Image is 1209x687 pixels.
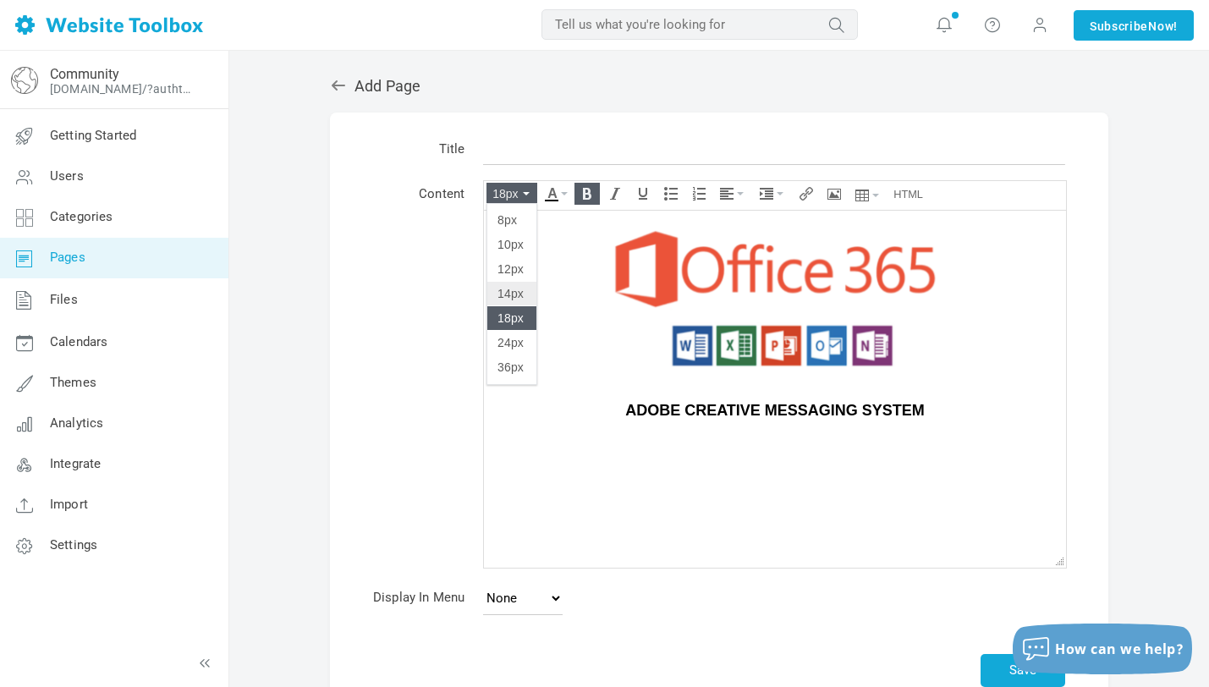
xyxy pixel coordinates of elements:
div: Numbered list [686,183,712,205]
span: Calendars [50,334,107,349]
span: Import [50,497,88,512]
span: Settings [50,537,97,552]
div: Insert/edit image [822,183,847,205]
span: Now! [1148,17,1178,36]
button: How can we help? [1013,624,1192,674]
span: 18px [492,187,519,201]
span: 24px [497,336,524,349]
button: Save [981,654,1065,687]
h2: Add Page [330,77,1108,96]
a: Community [50,66,119,82]
div: Italic [602,183,628,205]
div: Font Sizes [486,183,537,205]
span: Files [50,292,78,307]
a: [DOMAIN_NAME]/?authtoken=02efcd8383de4c5a83d10464c63532ee&rememberMe=1 [50,82,197,96]
div: Source code [888,183,929,205]
span: 12px [497,262,524,276]
span: How can we help? [1055,640,1184,658]
td: Display In Menu [364,578,474,624]
div: Text color [540,183,572,205]
span: Getting Started [50,128,136,143]
span: 14px [497,287,524,300]
td: Title [364,129,474,174]
div: Indent [754,183,791,205]
iframe: Rich Text Area. Press ALT-F9 for menu. Press ALT-F10 for toolbar. Press ALT-0 for help [484,211,1066,568]
img: globe-icon.png [11,67,38,94]
span: Themes [50,375,96,390]
div: Insert/edit link [794,183,819,205]
td: Content [364,174,474,578]
span: Integrate [50,456,101,471]
div: Bold [574,183,600,205]
span: 8px [497,213,517,227]
span: Pages [50,250,85,265]
span: Users [50,168,84,184]
span: 10px [497,238,524,251]
div: Bullet list [658,183,684,205]
input: Tell us what you're looking for [541,9,858,40]
span: 36px [497,360,524,374]
span: 18px [497,311,524,325]
a: SubscribeNow! [1074,10,1194,41]
div: Table [849,183,885,208]
div: Underline [630,183,656,205]
div: Align [714,183,751,205]
span: Categories [50,209,113,224]
span: Analytics [50,415,103,431]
